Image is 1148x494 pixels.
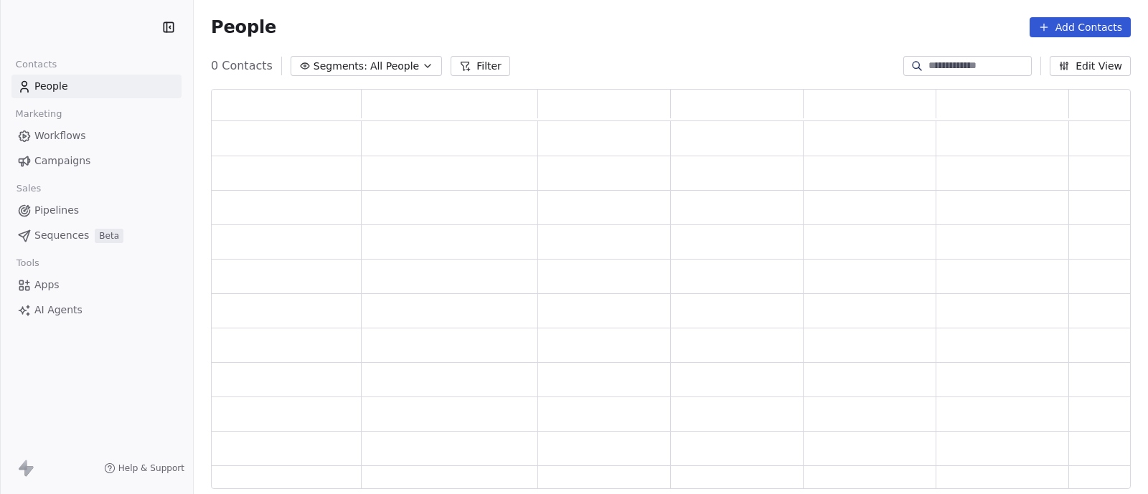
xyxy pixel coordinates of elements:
span: Help & Support [118,462,184,474]
span: Pipelines [34,203,79,218]
span: Apps [34,277,60,293]
span: People [211,16,276,38]
a: Apps [11,273,182,297]
span: Tools [10,252,45,274]
span: Sales [10,178,47,199]
span: People [34,79,68,94]
span: Sequences [34,228,89,243]
span: Beta [95,229,123,243]
span: 0 Contacts [211,57,273,75]
a: Workflows [11,124,182,148]
a: AI Agents [11,298,182,322]
a: Pipelines [11,199,182,222]
span: All People [370,59,419,74]
button: Edit View [1050,56,1131,76]
span: Campaigns [34,153,90,168]
span: Segments: [314,59,367,74]
a: Campaigns [11,149,182,173]
span: Workflows [34,128,86,143]
a: SequencesBeta [11,224,182,247]
span: Contacts [9,54,63,75]
button: Add Contacts [1030,17,1131,37]
a: Help & Support [104,462,184,474]
button: Filter [451,56,510,76]
span: AI Agents [34,303,83,318]
a: People [11,75,182,98]
span: Marketing [9,103,68,125]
